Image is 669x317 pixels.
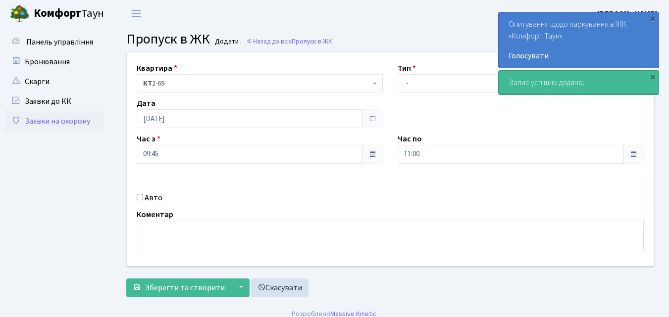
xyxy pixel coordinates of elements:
[251,278,309,297] a: Скасувати
[10,4,30,24] img: logo.png
[34,5,81,21] b: Комфорт
[145,192,162,204] label: Авто
[499,71,659,94] div: Запис успішно додано.
[398,133,422,145] label: Час по
[143,79,152,89] b: КТ
[126,29,210,49] span: Пропуск в ЖК
[137,133,160,145] label: Час з
[145,282,225,293] span: Зберегти та створити
[137,62,177,74] label: Квартира
[137,74,383,93] span: <b>КТ</b>&nbsp;&nbsp;&nbsp;&nbsp;2-69
[5,52,104,72] a: Бронювання
[246,37,332,46] a: Назад до всіхПропуск в ЖК
[5,91,104,111] a: Заявки до КК
[137,97,155,109] label: Дата
[124,5,149,22] button: Переключити навігацію
[648,72,658,82] div: ×
[597,8,657,19] b: [PERSON_NAME]
[597,8,657,20] a: [PERSON_NAME]
[509,50,649,62] a: Голосувати
[648,13,658,23] div: ×
[213,38,242,46] small: Додати .
[137,209,173,221] label: Коментар
[5,32,104,52] a: Панель управління
[499,12,659,68] div: Опитування щодо паркування в ЖК «Комфорт Таун»
[5,72,104,91] a: Скарги
[34,5,104,22] span: Таун
[5,111,104,131] a: Заявки на охорону
[398,62,416,74] label: Тип
[26,37,93,47] span: Панель управління
[143,79,370,89] span: <b>КТ</b>&nbsp;&nbsp;&nbsp;&nbsp;2-69
[292,37,332,46] span: Пропуск в ЖК
[126,278,231,297] button: Зберегти та створити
